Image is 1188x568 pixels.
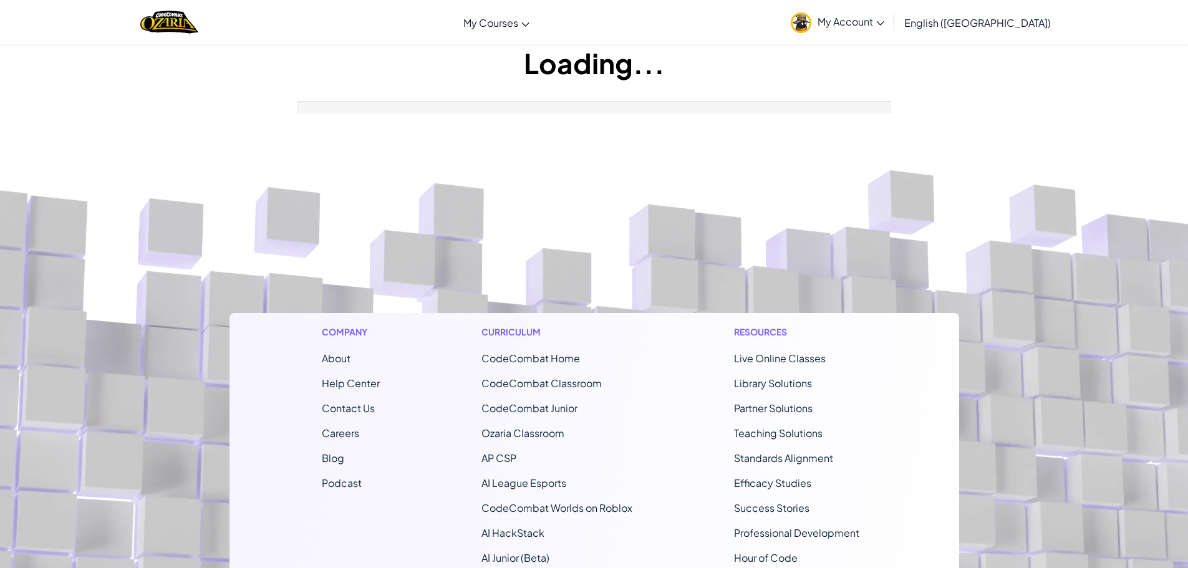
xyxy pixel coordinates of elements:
[322,352,350,365] a: About
[322,476,362,489] a: Podcast
[322,377,380,390] a: Help Center
[481,402,577,415] a: CodeCombat Junior
[322,325,380,339] h1: Company
[734,451,833,465] a: Standards Alignment
[734,476,811,489] a: Efficacy Studies
[481,377,602,390] a: CodeCombat Classroom
[481,501,632,514] a: CodeCombat Worlds on Roblox
[322,451,344,465] a: Blog
[898,6,1057,39] a: English ([GEOGRAPHIC_DATA])
[457,6,536,39] a: My Courses
[140,9,198,35] img: Home
[322,426,359,440] a: Careers
[481,476,566,489] a: AI League Esports
[818,15,884,28] span: My Account
[734,325,867,339] h1: Resources
[734,377,812,390] a: Library Solutions
[481,551,549,564] a: AI Junior (Beta)
[791,12,811,33] img: avatar
[481,526,544,539] a: AI HackStack
[481,352,580,365] span: CodeCombat Home
[322,402,375,415] span: Contact Us
[734,402,813,415] a: Partner Solutions
[481,426,564,440] a: Ozaria Classroom
[734,551,798,564] a: Hour of Code
[463,16,518,29] span: My Courses
[904,16,1051,29] span: English ([GEOGRAPHIC_DATA])
[734,526,859,539] a: Professional Development
[140,9,198,35] a: Ozaria by CodeCombat logo
[785,2,891,42] a: My Account
[734,426,823,440] a: Teaching Solutions
[481,451,516,465] a: AP CSP
[734,352,826,365] a: Live Online Classes
[734,501,809,514] a: Success Stories
[481,325,632,339] h1: Curriculum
